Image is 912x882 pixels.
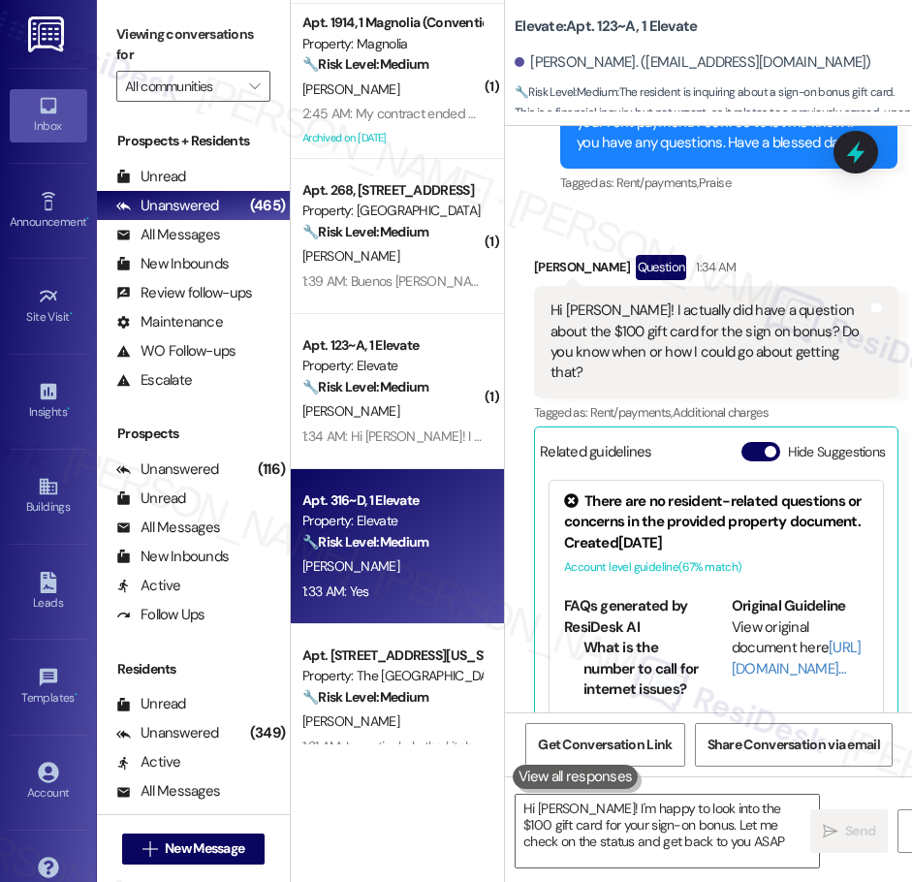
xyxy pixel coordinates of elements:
[116,605,205,625] div: Follow Ups
[515,82,912,144] span: : The resident is inquiring about a sign-on bonus gift card. This is a financial inquiry but not ...
[732,596,846,615] b: Original Guideline
[845,821,875,841] span: Send
[249,79,260,94] i: 
[116,167,186,187] div: Unread
[691,257,736,277] div: 1:34 AM
[116,459,219,480] div: Unanswered
[67,402,70,416] span: •
[540,442,652,470] div: Related guidelines
[302,402,399,420] span: [PERSON_NAME]
[116,810,199,831] div: Unknown
[673,404,769,421] span: Additional charges
[302,335,482,356] div: Apt. 123~A, 1 Elevate
[302,247,399,265] span: [PERSON_NAME]
[116,694,186,714] div: Unread
[302,378,428,395] strong: 🔧 Risk Level: Medium
[10,756,87,808] a: Account
[302,712,399,730] span: [PERSON_NAME]
[116,225,220,245] div: All Messages
[302,55,428,73] strong: 🔧 Risk Level: Medium
[97,659,290,679] div: Residents
[590,404,673,421] span: Rent/payments ,
[302,533,428,551] strong: 🔧 Risk Level: Medium
[116,518,220,538] div: All Messages
[116,254,229,274] div: New Inbounds
[10,470,87,522] a: Buildings
[245,191,290,221] div: (465)
[302,356,482,376] div: Property: Elevate
[564,491,868,533] div: There are no resident-related questions or concerns in the provided property document.
[534,255,898,286] div: [PERSON_NAME]
[116,19,270,71] label: Viewing conversations for
[583,638,701,700] li: What is the number to call for internet issues?
[70,307,73,321] span: •
[142,841,157,857] i: 
[116,723,219,743] div: Unanswered
[302,80,399,98] span: [PERSON_NAME]
[10,661,87,713] a: Templates •
[116,781,220,802] div: All Messages
[515,52,871,73] div: [PERSON_NAME]. ([EMAIL_ADDRESS][DOMAIN_NAME])
[564,557,868,578] div: Account level guideline ( 67 % match)
[302,180,482,201] div: Apt. 268, [STREET_ADDRESS]
[302,201,482,221] div: Property: [GEOGRAPHIC_DATA]
[515,84,617,100] strong: 🔧 Risk Level: Medium
[302,223,428,240] strong: 🔧 Risk Level: Medium
[300,126,484,150] div: Archived on [DATE]
[97,424,290,444] div: Prospects
[245,718,290,748] div: (349)
[732,617,868,679] div: View original document here
[636,255,687,279] div: Question
[116,752,181,772] div: Active
[583,709,701,793] li: Residents can call [PHONE_NUMBER] for assistance with internet issues.
[86,212,89,226] span: •
[708,735,880,755] span: Share Conversation via email
[10,280,87,332] a: Site Visit •
[560,169,897,197] div: Tagged as:
[616,174,699,191] span: Rent/payments ,
[699,174,731,191] span: Praise
[534,398,898,426] div: Tagged as:
[695,723,893,767] button: Share Conversation via email
[10,89,87,142] a: Inbox
[302,557,399,575] span: [PERSON_NAME]
[116,283,252,303] div: Review follow-ups
[116,370,192,391] div: Escalate
[302,490,482,511] div: Apt. 316~D, 1 Elevate
[732,638,862,677] a: [URL][DOMAIN_NAME]…
[116,312,223,332] div: Maintenance
[75,688,78,702] span: •
[165,838,244,859] span: New Message
[302,13,482,33] div: Apt. 1914, 1 Magnolia (Conventional)
[97,131,290,151] div: Prospects + Residents
[10,375,87,427] a: Insights •
[564,533,868,553] div: Created [DATE]
[302,34,482,54] div: Property: Magnolia
[302,646,482,666] div: Apt. [STREET_ADDRESS][US_STATE]
[125,71,239,102] input: All communities
[516,795,819,867] textarea: Hi [PERSON_NAME]! I'm happy to look into the
[10,566,87,618] a: Leads
[116,547,229,567] div: New Inbounds
[564,596,687,636] b: FAQs generated by ResiDesk AI
[550,300,867,384] div: Hi [PERSON_NAME]! I actually did have a question about the $100 gift card for the sign on bonus? ...
[122,834,266,865] button: New Message
[538,735,672,755] span: Get Conversation Link
[302,666,482,686] div: Property: The [GEOGRAPHIC_DATA]
[525,723,684,767] button: Get Conversation Link
[302,688,428,706] strong: 🔧 Risk Level: Medium
[28,16,68,52] img: ResiDesk Logo
[302,511,482,531] div: Property: Elevate
[302,583,369,600] div: 1:33 AM: Yes
[810,809,888,853] button: Send
[253,455,290,485] div: (116)
[823,824,837,839] i: 
[116,196,219,216] div: Unanswered
[116,576,181,596] div: Active
[116,341,236,362] div: WO Follow-ups
[116,488,186,509] div: Unread
[515,16,697,37] b: Elevate: Apt. 123~A, 1 Elevate
[788,442,886,462] label: Hide Suggestions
